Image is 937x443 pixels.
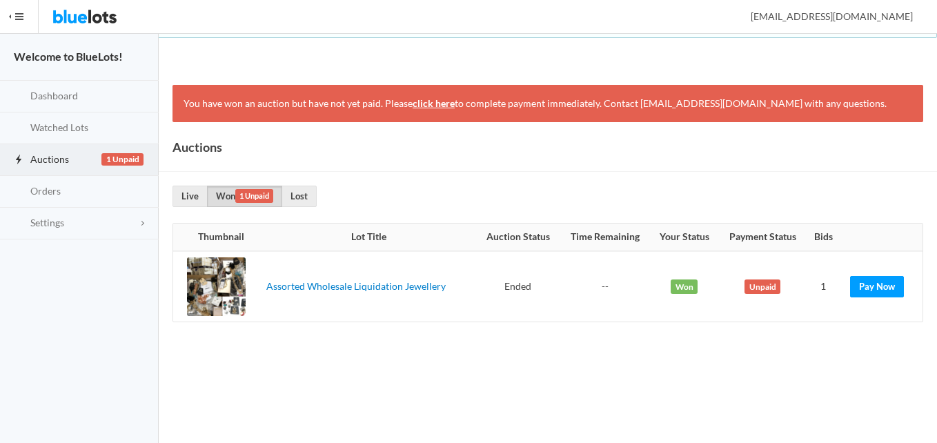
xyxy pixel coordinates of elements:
th: Thumbnail [173,224,261,251]
p: You have won an auction but have not yet paid. Please to complete payment immediately. Contact [E... [184,96,912,112]
th: Bids [807,224,840,251]
ion-icon: cog [12,217,26,230]
ion-icon: speedometer [12,90,26,104]
a: Lost [282,186,317,207]
h1: Auctions [172,137,222,157]
td: -- [560,251,650,322]
span: 1 Unpaid [235,189,273,203]
span: Settings [30,217,64,228]
a: click here [413,97,455,109]
ion-icon: cash [12,186,26,199]
th: Time Remaining [560,224,650,251]
span: Unpaid [744,279,780,295]
a: Won1 Unpaid [207,186,282,207]
span: Auctions [30,153,69,165]
th: Payment Status [719,224,807,251]
ion-icon: star [12,122,26,135]
span: Won [671,279,698,295]
strong: Welcome to BlueLots! [14,50,123,63]
a: Live [172,186,208,207]
span: Watched Lots [30,121,88,133]
td: 1 [807,251,840,322]
ion-icon: flash [12,154,26,167]
span: [EMAIL_ADDRESS][DOMAIN_NAME] [736,10,913,22]
th: Your Status [650,224,718,251]
a: Pay Now [850,276,904,297]
th: Auction Status [476,224,560,251]
ion-icon: person [732,11,746,24]
span: 1 Unpaid [101,153,144,166]
span: Dashboard [30,90,78,101]
td: Ended [476,251,560,322]
a: Assorted Wholesale Liquidation Jewellery [266,280,446,292]
th: Lot Title [261,224,475,251]
span: Orders [30,185,61,197]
